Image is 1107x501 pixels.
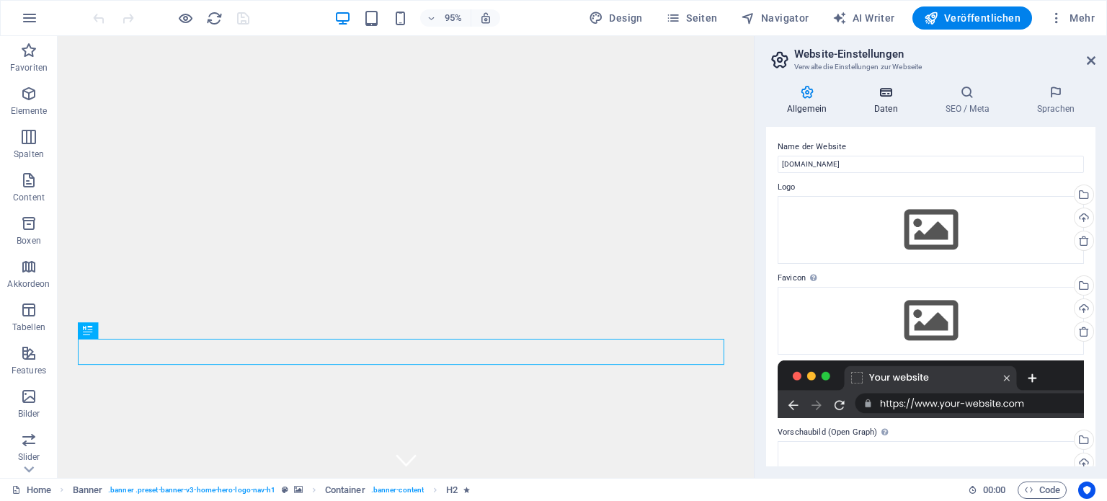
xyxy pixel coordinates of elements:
label: Name der Website [778,138,1084,156]
button: 95% [420,9,471,27]
i: Dieses Element ist ein anpassbares Preset [282,486,288,494]
h4: Daten [853,85,925,115]
button: reload [205,9,223,27]
i: Element enthält eine Animation [463,486,470,494]
h4: SEO / Meta [925,85,1016,115]
i: Seite neu laden [206,10,223,27]
div: Design (Strg+Alt+Y) [583,6,649,30]
p: Spalten [14,148,44,160]
i: Bei Größenänderung Zoomstufe automatisch an das gewählte Gerät anpassen. [479,12,492,25]
p: Features [12,365,46,376]
i: Element verfügt über einen Hintergrund [294,486,303,494]
div: Wähle aus deinen Dateien, Stockfotos oder lade Dateien hoch [778,287,1084,355]
p: Tabellen [12,322,45,333]
h6: 95% [442,9,465,27]
p: Boxen [17,235,41,247]
button: Usercentrics [1078,482,1095,499]
input: Name... [778,156,1084,173]
span: : [993,484,995,495]
h4: Allgemein [766,85,853,115]
span: Klick zum Auswählen. Doppelklick zum Bearbeiten [446,482,458,499]
span: Design [589,11,643,25]
p: Content [13,192,45,203]
span: Navigator [741,11,809,25]
span: . banner .preset-banner-v3-home-hero-logo-nav-h1 [108,482,275,499]
h6: Session-Zeit [968,482,1006,499]
label: Favicon [778,270,1084,287]
h4: Sprachen [1016,85,1095,115]
button: Veröffentlichen [912,6,1032,30]
p: Favoriten [10,62,48,74]
span: Veröffentlichen [924,11,1021,25]
span: Code [1024,482,1060,499]
span: 00 00 [983,482,1005,499]
span: Klick zum Auswählen. Doppelklick zum Bearbeiten [325,482,365,499]
div: Wähle aus deinen Dateien, Stockfotos oder lade Dateien hoch [778,196,1084,264]
nav: breadcrumb [73,482,471,499]
a: Klick, um Auswahl aufzuheben. Doppelklick öffnet Seitenverwaltung [12,482,51,499]
label: Logo [778,179,1084,196]
h2: Website-Einstellungen [794,48,1095,61]
span: AI Writer [832,11,895,25]
span: . banner-content [371,482,424,499]
button: AI Writer [827,6,901,30]
p: Bilder [18,408,40,420]
button: Klicke hier, um den Vorschau-Modus zu verlassen [177,9,194,27]
p: Akkordeon [7,278,50,290]
button: Seiten [660,6,724,30]
label: Vorschaubild (Open Graph) [778,424,1084,441]
button: Code [1018,482,1067,499]
p: Slider [18,451,40,463]
button: Mehr [1044,6,1101,30]
span: Seiten [666,11,718,25]
span: Mehr [1049,11,1095,25]
p: Elemente [11,105,48,117]
h3: Verwalte die Einstellungen zur Webseite [794,61,1067,74]
button: Navigator [735,6,815,30]
span: Klick zum Auswählen. Doppelklick zum Bearbeiten [73,482,103,499]
button: Design [583,6,649,30]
